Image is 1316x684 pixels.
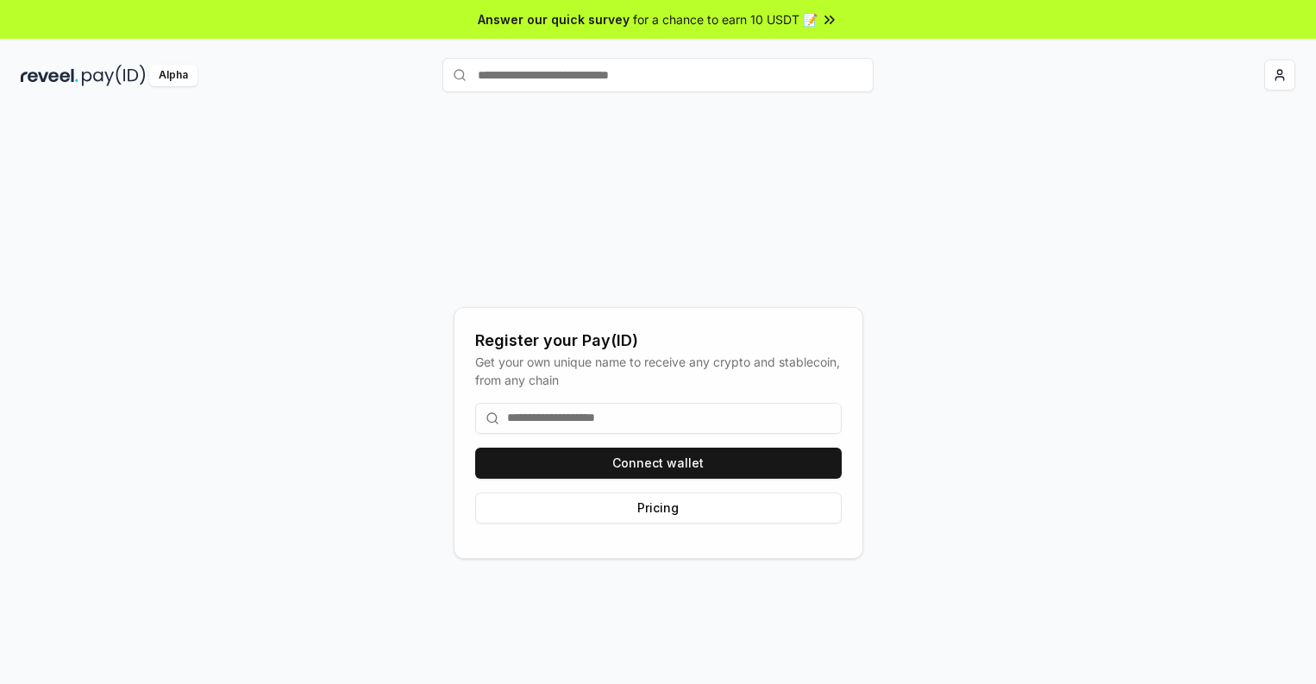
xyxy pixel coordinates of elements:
div: Register your Pay(ID) [475,329,842,353]
div: Get your own unique name to receive any crypto and stablecoin, from any chain [475,353,842,389]
img: reveel_dark [21,65,78,86]
span: Answer our quick survey [478,10,630,28]
button: Connect wallet [475,448,842,479]
button: Pricing [475,493,842,524]
div: Alpha [149,65,197,86]
span: for a chance to earn 10 USDT 📝 [633,10,818,28]
img: pay_id [82,65,146,86]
